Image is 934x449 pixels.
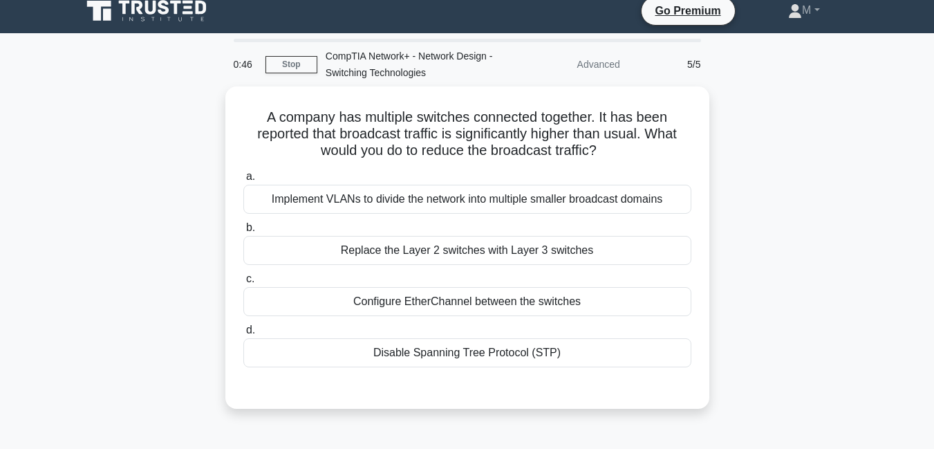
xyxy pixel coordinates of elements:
div: 0:46 [225,51,265,78]
div: Advanced [507,51,628,78]
div: 5/5 [628,51,709,78]
div: Disable Spanning Tree Protocol (STP) [243,338,691,367]
span: a. [246,170,255,182]
span: b. [246,221,255,233]
div: Implement VLANs to divide the network into multiple smaller broadcast domains [243,185,691,214]
div: CompTIA Network+ - Network Design - Switching Technologies [317,42,507,86]
span: c. [246,273,254,284]
a: Stop [265,56,317,73]
h5: A company has multiple switches connected together. It has been reported that broadcast traffic i... [242,109,693,160]
div: Configure EtherChannel between the switches [243,287,691,316]
a: Go Premium [647,2,729,19]
span: d. [246,324,255,336]
div: Replace the Layer 2 switches with Layer 3 switches [243,236,691,265]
